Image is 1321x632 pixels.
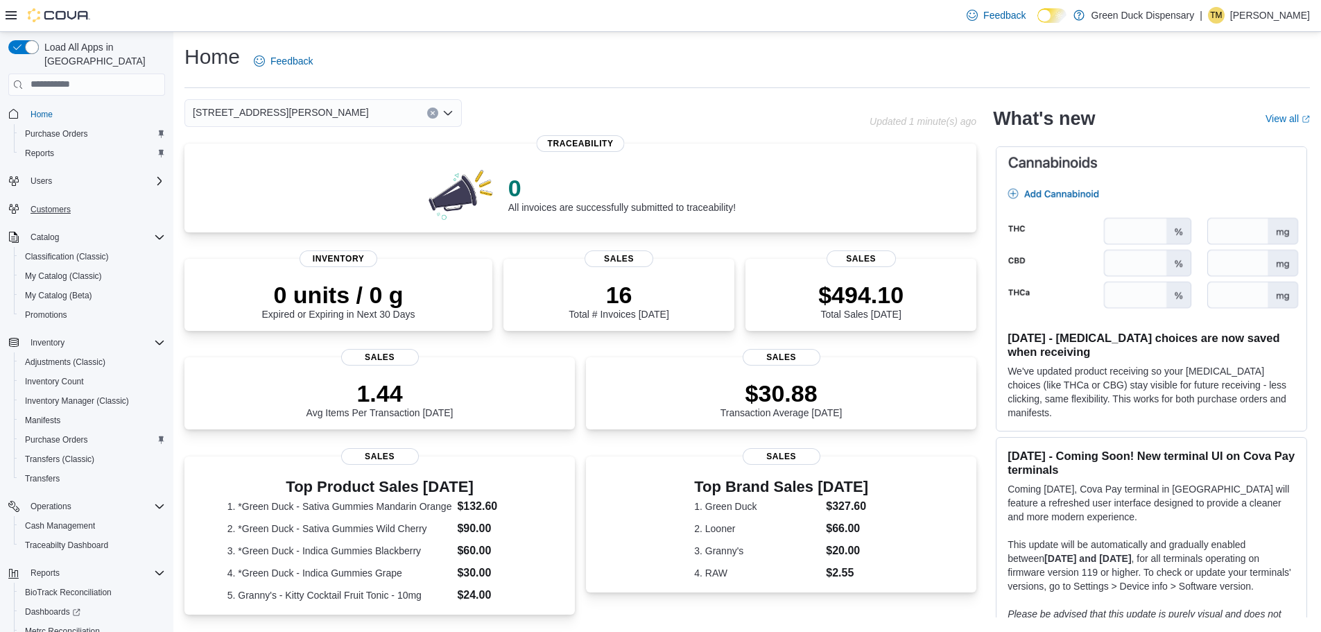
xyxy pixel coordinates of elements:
[694,544,820,558] dt: 3. Granny's
[827,250,896,267] span: Sales
[19,393,165,409] span: Inventory Manager (Classic)
[3,199,171,219] button: Customers
[19,354,111,370] a: Adjustments (Classic)
[25,540,108,551] span: Traceabilty Dashboard
[25,454,94,465] span: Transfers (Classic)
[227,544,452,558] dt: 3. *Green Duck - Indica Gummies Blackberry
[25,395,129,407] span: Inventory Manager (Classic)
[31,204,71,215] span: Customers
[743,349,820,366] span: Sales
[14,391,171,411] button: Inventory Manager (Classic)
[31,232,59,243] span: Catalog
[25,498,165,515] span: Operations
[31,501,71,512] span: Operations
[31,109,53,120] span: Home
[19,604,86,620] a: Dashboards
[270,54,313,68] span: Feedback
[14,602,171,622] a: Dashboards
[19,145,165,162] span: Reports
[19,451,165,468] span: Transfers (Classic)
[14,411,171,430] button: Manifests
[227,479,533,495] h3: Top Product Sales [DATE]
[19,470,65,487] a: Transfers
[25,229,64,246] button: Catalog
[19,373,165,390] span: Inventory Count
[19,307,165,323] span: Promotions
[19,432,165,448] span: Purchase Orders
[14,372,171,391] button: Inventory Count
[1208,7,1225,24] div: Thomas Mungovan
[3,228,171,247] button: Catalog
[19,287,165,304] span: My Catalog (Beta)
[306,379,454,407] p: 1.44
[19,604,165,620] span: Dashboards
[19,584,117,601] a: BioTrack Reconciliation
[19,518,165,534] span: Cash Management
[508,174,736,213] div: All invoices are successfully submitted to traceability!
[19,287,98,304] a: My Catalog (Beta)
[19,432,94,448] a: Purchase Orders
[25,473,60,484] span: Transfers
[25,251,109,262] span: Classification (Classic)
[306,379,454,418] div: Avg Items Per Transaction [DATE]
[694,522,820,536] dt: 2. Looner
[19,307,73,323] a: Promotions
[694,499,820,513] dt: 1. Green Duck
[457,543,532,559] dd: $60.00
[427,108,438,119] button: Clear input
[262,281,415,320] div: Expired or Expiring in Next 30 Days
[25,229,165,246] span: Catalog
[25,290,92,301] span: My Catalog (Beta)
[39,40,165,68] span: Load All Apps in [GEOGRAPHIC_DATA]
[31,337,64,348] span: Inventory
[227,588,452,602] dt: 5. Granny's - Kitty Cocktail Fruit Tonic - 10mg
[14,430,171,450] button: Purchase Orders
[19,126,165,142] span: Purchase Orders
[25,587,112,598] span: BioTrack Reconciliation
[19,584,165,601] span: BioTrack Reconciliation
[19,354,165,370] span: Adjustments (Classic)
[19,393,135,409] a: Inventory Manager (Classic)
[585,250,654,267] span: Sales
[19,470,165,487] span: Transfers
[25,128,88,139] span: Purchase Orders
[1302,115,1310,123] svg: External link
[31,567,60,579] span: Reports
[341,448,419,465] span: Sales
[25,271,102,282] span: My Catalog (Classic)
[25,200,165,218] span: Customers
[3,333,171,352] button: Inventory
[993,108,1095,130] h2: What's new
[1230,7,1310,24] p: [PERSON_NAME]
[19,248,165,265] span: Classification (Classic)
[14,305,171,325] button: Promotions
[300,250,377,267] span: Inventory
[870,116,976,127] p: Updated 1 minute(s) ago
[25,415,60,426] span: Manifests
[25,565,165,581] span: Reports
[1091,7,1195,24] p: Green Duck Dispensary
[457,520,532,537] dd: $90.00
[818,281,904,309] p: $494.10
[14,450,171,469] button: Transfers (Classic)
[1008,449,1295,477] h3: [DATE] - Coming Soon! New terminal UI on Cova Pay terminals
[694,479,868,495] h3: Top Brand Sales [DATE]
[19,518,101,534] a: Cash Management
[537,135,625,152] span: Traceability
[457,498,532,515] dd: $132.60
[961,1,1031,29] a: Feedback
[1037,8,1067,23] input: Dark Mode
[457,587,532,604] dd: $24.00
[826,498,868,515] dd: $327.60
[1008,364,1295,420] p: We've updated product receiving so your [MEDICAL_DATA] choices (like THCa or CBG) stay visible fo...
[25,334,165,351] span: Inventory
[14,124,171,144] button: Purchase Orders
[1266,113,1310,124] a: View allExternal link
[25,498,77,515] button: Operations
[19,537,114,554] a: Traceabilty Dashboard
[14,247,171,266] button: Classification (Classic)
[720,379,843,418] div: Transaction Average [DATE]
[14,286,171,305] button: My Catalog (Beta)
[14,516,171,536] button: Cash Management
[25,376,84,387] span: Inventory Count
